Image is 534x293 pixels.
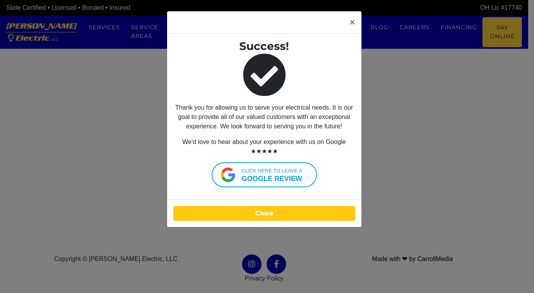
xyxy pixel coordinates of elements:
[180,11,361,33] button: Close
[232,175,312,183] strong: google review
[173,206,355,221] button: Close
[212,162,317,187] a: Click here to leave agoogle review
[173,137,355,156] p: We'd love to hear about your experience with us on Google ★★★★★
[349,18,355,27] span: ×
[173,103,355,131] p: Thank you for allowing us to serve your electrical needs. It is our goal to provide all of our va...
[173,40,355,53] h3: Success!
